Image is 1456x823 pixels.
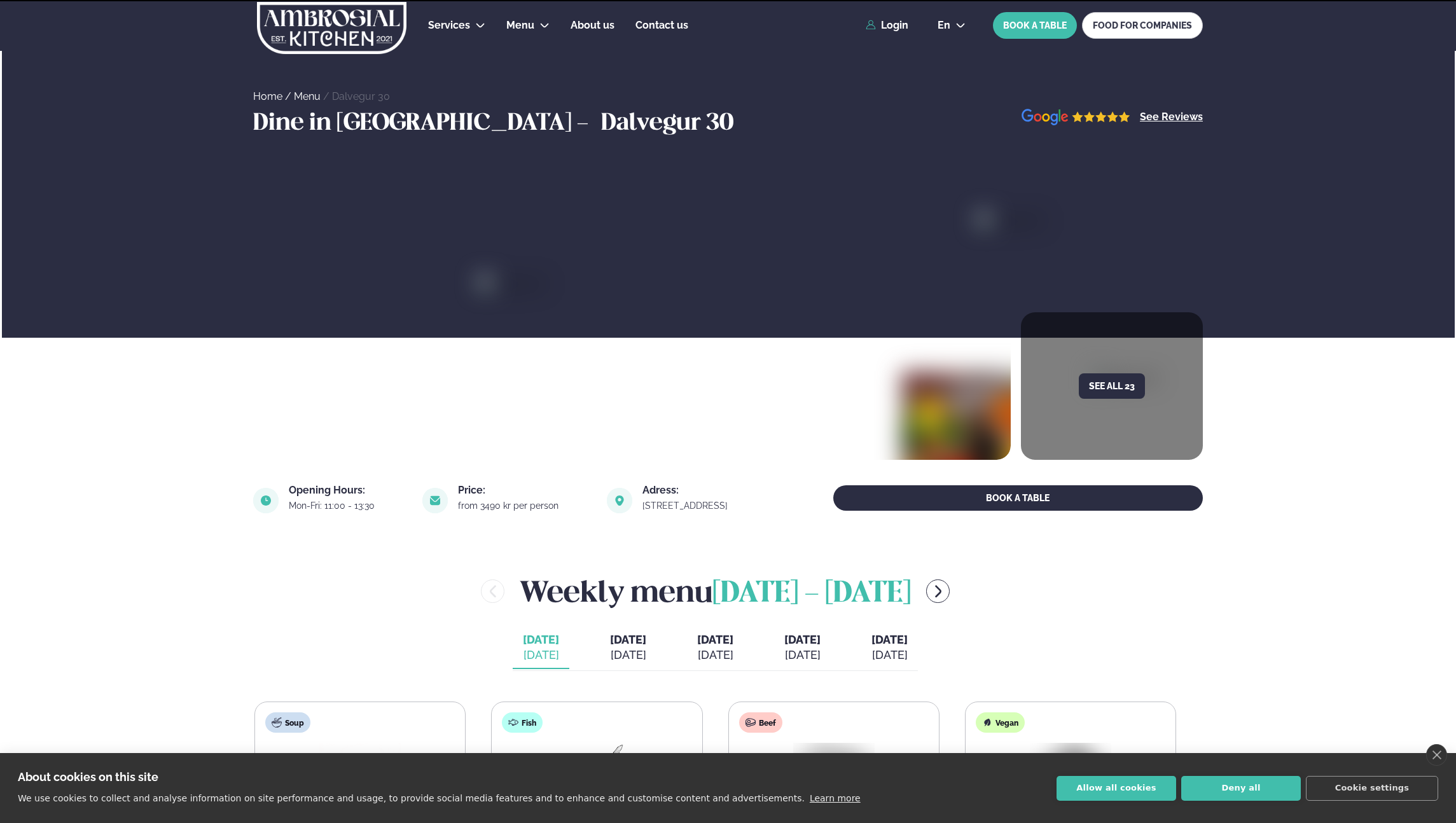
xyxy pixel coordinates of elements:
button: [DATE] [DATE] [861,627,918,669]
a: Menu [506,18,534,33]
a: About us [571,18,614,33]
a: close [1426,744,1447,766]
img: image alt [978,214,1427,391]
img: image alt [422,488,448,513]
div: Mon-Fri: 11:00 - 13:30 [289,501,407,511]
span: Services [428,19,470,31]
h3: Dalvegur 30 [601,109,733,139]
span: About us [571,19,614,31]
a: Dalvegur 30 [332,90,390,102]
button: BOOK A TABLE [833,485,1203,511]
button: menu-btn-right [926,579,950,603]
img: beef.svg [745,717,756,728]
button: BOOK A TABLE [993,12,1077,39]
img: image alt [902,371,1120,548]
button: Allow all cookies [1057,776,1176,801]
button: menu-btn-left [481,579,504,603]
span: [DATE] [610,633,646,646]
span: Contact us [635,19,688,31]
a: See Reviews [1140,112,1203,122]
button: Deny all [1181,776,1301,801]
button: [DATE] [DATE] [687,627,744,669]
div: [DATE] [697,647,733,663]
div: Opening Hours: [289,485,407,495]
span: Menu [506,19,534,31]
h2: Weekly menu [520,571,911,612]
img: logo [256,2,408,54]
p: We use cookies to collect and analyse information on site performance and usage, to provide socia... [18,793,805,803]
span: [DATE] [784,633,821,646]
img: image alt [480,277,1158,643]
div: Fish [502,712,543,733]
button: Cookie settings [1306,776,1438,801]
img: fish.svg [508,717,518,728]
a: FOOD FOR COMPANIES [1082,12,1203,39]
button: [DATE] [DATE] [513,627,569,669]
span: [DATE] [697,633,733,646]
img: soup.svg [272,717,282,728]
button: See all 23 [1079,373,1145,399]
a: Menu [294,90,321,102]
img: Soup.png [319,743,401,802]
h3: Dine in [GEOGRAPHIC_DATA] - [253,109,595,139]
a: Login [866,20,908,31]
div: Soup [265,712,310,733]
button: [DATE] [DATE] [600,627,656,669]
span: [DATE] [523,632,559,647]
div: Vegan [976,712,1025,733]
button: [DATE] [DATE] [774,627,831,669]
img: image alt [607,488,632,513]
div: Price: [458,485,591,495]
button: en [927,20,976,31]
div: Adress: [642,485,760,495]
img: image alt [1022,109,1130,126]
span: [DATE] - [DATE] [712,580,911,608]
span: / [285,90,294,102]
a: Home [253,90,282,102]
a: link [642,498,760,513]
div: from 3490 kr per person [458,501,591,511]
span: / [323,90,332,102]
div: Beef [739,712,782,733]
strong: About cookies on this site [18,770,158,784]
div: [DATE] [784,647,821,663]
a: Contact us [635,18,688,33]
div: [DATE] [871,647,908,663]
img: image alt [253,488,279,513]
span: en [938,20,950,31]
img: Fish.png [556,743,637,802]
img: Vegan.svg [982,717,992,728]
div: [DATE] [523,647,559,663]
a: Services [428,18,470,33]
span: [DATE] [871,633,908,646]
div: [DATE] [610,647,646,663]
a: Learn more [810,793,861,803]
